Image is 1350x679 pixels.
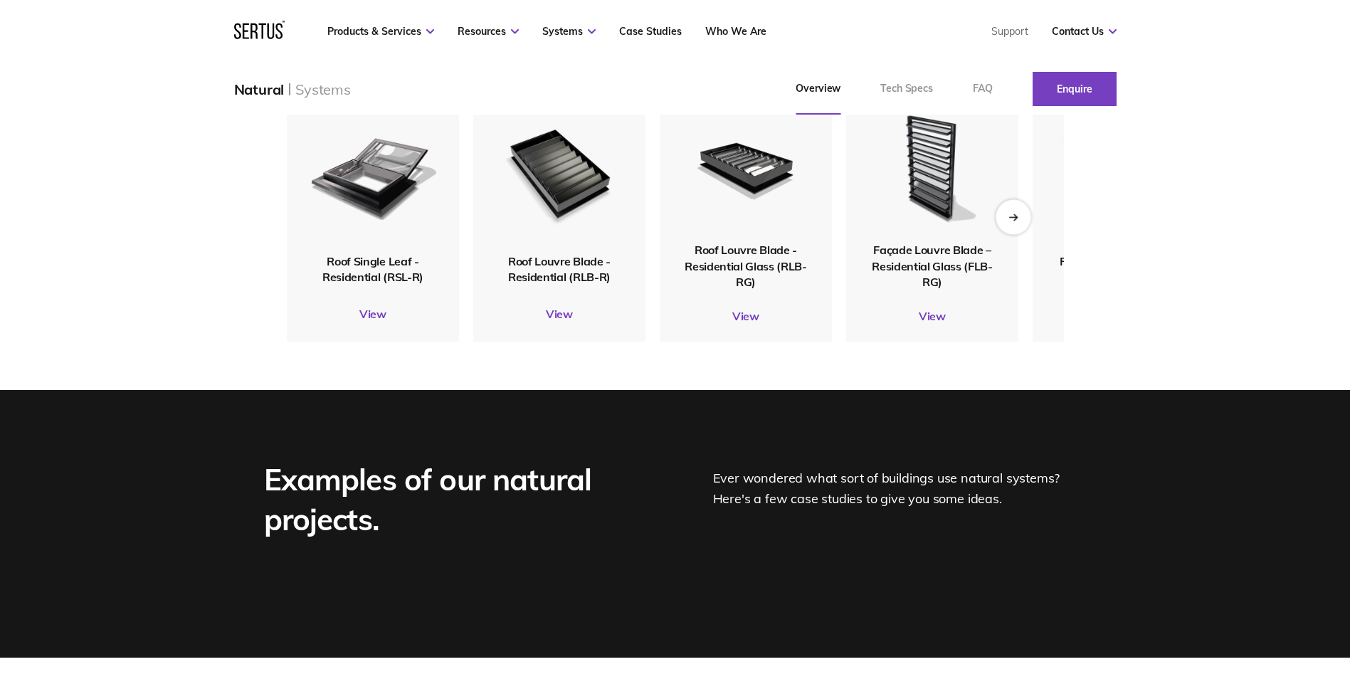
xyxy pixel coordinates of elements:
a: Enquire [1033,72,1117,106]
a: Systems [542,25,596,38]
a: View [846,309,1018,323]
a: View [473,307,645,321]
iframe: Chat Widget [1094,514,1350,679]
div: Natural [234,80,285,98]
span: Roof Single Leaf - Residential (RSL-R) [322,253,423,283]
span: Roof Louvre Blade - Residential Glass (RLB-RG) [685,243,807,289]
a: Products & Services [327,25,434,38]
a: Resources [458,25,519,38]
div: Next slide [996,199,1030,234]
span: Façade Louvre Blade – Residential Glass (FLB-RG) [872,243,993,289]
a: Who We Are [705,25,766,38]
a: View [1033,307,1205,321]
a: Tech Specs [860,63,953,115]
div: Ever wondered what sort of buildings use natural systems? Here's a few case studies to give you s... [713,460,1087,539]
a: View [287,307,459,321]
span: Roof Louvre Blade - Residential (RLB-R) [508,253,611,283]
a: Support [991,25,1028,38]
div: Examples of our natural projects. [264,460,648,539]
a: FAQ [953,63,1013,115]
a: Case Studies [619,25,682,38]
a: View [660,309,832,323]
span: Façade Louvre Blade – Residential (FLB-R) [1060,253,1177,283]
a: Contact Us [1052,25,1117,38]
div: Systems [295,80,351,98]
